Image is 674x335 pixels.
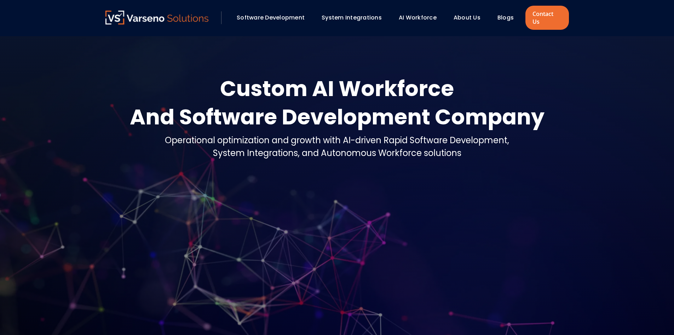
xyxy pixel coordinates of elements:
[525,6,569,30] a: Contact Us
[237,13,305,22] a: Software Development
[105,11,209,25] a: Varseno Solutions – Product Engineering & IT Services
[494,12,524,24] div: Blogs
[497,13,514,22] a: Blogs
[130,103,545,131] div: And Software Development Company
[233,12,315,24] div: Software Development
[165,134,509,147] div: Operational optimization and growth with AI-driven Rapid Software Development,
[322,13,382,22] a: System Integrations
[318,12,392,24] div: System Integrations
[450,12,490,24] div: About Us
[395,12,447,24] div: AI Workforce
[130,74,545,103] div: Custom AI Workforce
[399,13,437,22] a: AI Workforce
[105,11,209,24] img: Varseno Solutions – Product Engineering & IT Services
[454,13,480,22] a: About Us
[165,147,509,160] div: System Integrations, and Autonomous Workforce solutions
